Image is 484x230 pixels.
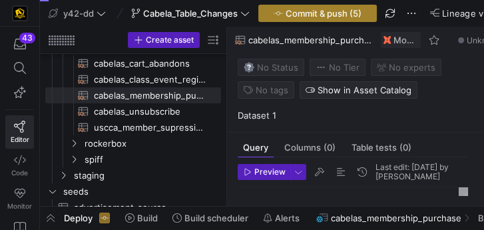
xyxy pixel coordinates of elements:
[316,62,326,73] img: No tier
[45,103,221,119] a: cabelas_unsubscribe​​​​​​​​​​
[393,35,418,45] span: Model
[248,35,373,45] span: cabelas_membership_purchase
[166,207,254,229] button: Build scheduler
[399,143,411,152] span: (0)
[389,62,435,73] span: No expert s
[45,151,221,167] div: Press SPACE to select this row.
[5,149,34,182] a: Code
[238,81,294,99] button: No tags
[352,143,411,152] span: Table tests
[45,167,221,183] div: Press SPACE to select this row.
[45,87,221,103] a: cabelas_membership_purchase​​​​​​​​​​
[286,8,362,19] span: Commit & push (5)
[184,213,248,223] span: Build scheduler
[128,5,253,22] button: Cabela_Table_Changes
[5,32,34,56] button: 43
[74,200,206,215] span: advertisement_source​​​​​​
[243,143,268,152] span: Query
[143,8,238,19] span: Cabela_Table_Changes
[119,207,164,229] button: Build
[238,164,290,180] button: Preview
[254,167,286,177] span: Preview
[45,119,221,135] div: Press SPACE to select this row.
[244,62,254,73] img: No status
[85,136,219,151] span: rockerbox
[375,163,460,181] div: Last edit: [DATE] by [PERSON_NAME]
[45,55,221,71] div: Press SPACE to select this row.
[45,103,221,119] div: Press SPACE to select this row.
[5,115,34,149] a: Editor
[257,207,306,229] button: Alerts
[45,199,221,215] div: Press SPACE to select this row.
[45,71,221,87] a: cabelas_class_event_registrants​​​​​​​​​​
[275,213,300,223] span: Alerts
[5,182,34,215] a: Monitor
[94,104,206,119] span: cabelas_unsubscribe​​​​​​​​​​
[300,81,417,99] button: Show in Asset Catalog
[45,119,221,135] a: uscca_member_supression​​​​​​​​​​
[137,213,158,223] span: Build
[45,71,221,87] div: Press SPACE to select this row.
[383,36,391,44] img: undefined
[316,62,360,73] span: No Tier
[45,135,221,151] div: Press SPACE to select this row.
[45,55,221,71] a: cabelas_cart_abandons​​​​​​​​​​
[45,5,109,22] button: y42-dd
[63,184,219,199] span: seeds
[11,169,28,177] span: Code
[128,32,200,48] button: Create asset
[238,109,479,121] p: Dataset 1
[258,5,377,22] button: Commit & push (5)
[13,7,27,20] img: https://storage.googleapis.com/y42-prod-data-exchange/images/uAsz27BndGEK0hZWDFeOjoxA7jCwgK9jE472...
[45,199,221,215] a: advertisement_source​​​​​​
[256,85,288,95] span: No tags
[310,59,365,76] button: No tierNo Tier
[331,213,461,223] span: cabelas_membership_purchase
[318,85,411,95] span: Show in Asset Catalog
[371,59,441,76] button: No experts
[7,202,32,210] span: Monitor
[74,168,219,183] span: staging
[64,213,93,223] span: Deploy
[85,152,219,167] span: spiff
[63,8,94,19] span: y42-dd
[244,62,298,73] span: No Status
[45,87,221,103] div: Press SPACE to select this row.
[94,56,206,71] span: cabelas_cart_abandons​​​​​​​​​​
[45,183,221,199] div: Press SPACE to select this row.
[238,59,304,76] button: No statusNo Status
[94,72,206,87] span: cabelas_class_event_registrants​​​​​​​​​​
[5,2,34,25] a: https://storage.googleapis.com/y42-prod-data-exchange/images/uAsz27BndGEK0hZWDFeOjoxA7jCwgK9jE472...
[11,135,29,143] span: Editor
[94,120,206,135] span: uscca_member_supression​​​​​​​​​​
[146,35,194,45] span: Create asset
[94,88,206,103] span: cabelas_membership_purchase​​​​​​​​​​
[284,143,336,152] span: Columns
[19,33,35,43] div: 43
[324,143,336,152] span: (0)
